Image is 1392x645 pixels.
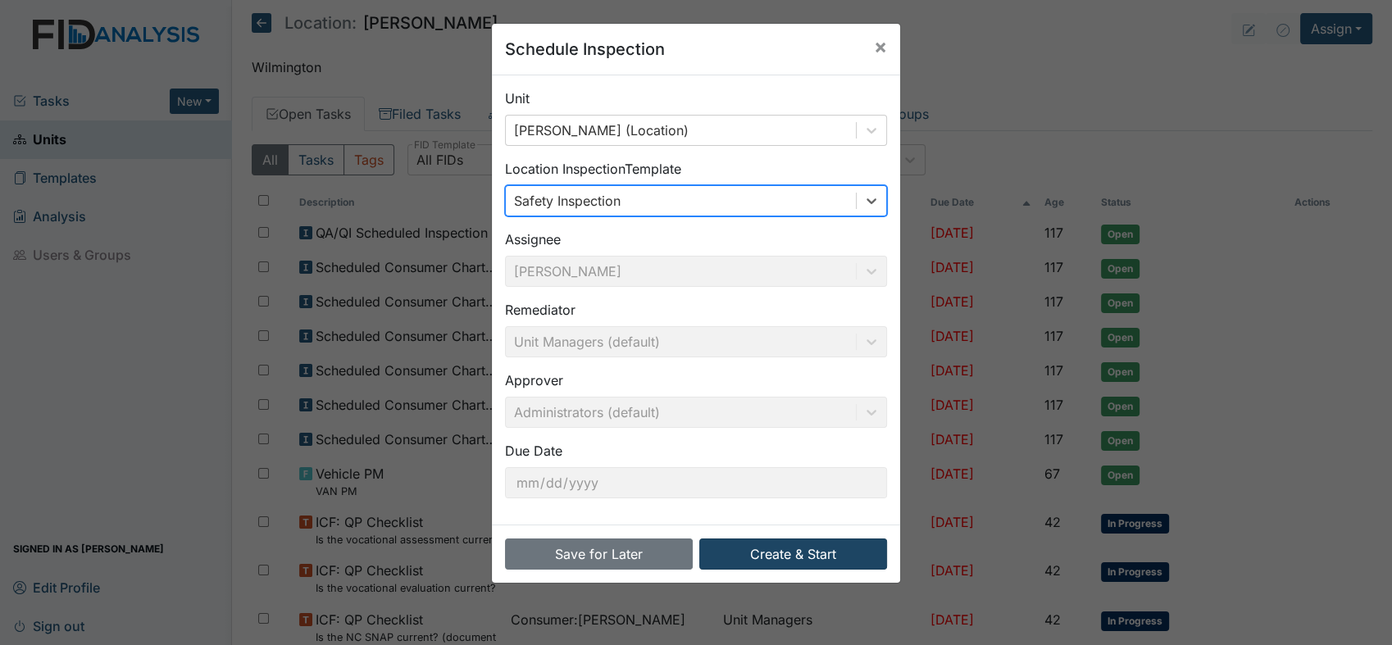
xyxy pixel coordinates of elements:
label: Assignee [505,229,561,249]
span: × [874,34,887,58]
button: Create & Start [699,538,887,570]
h5: Schedule Inspection [505,37,665,61]
label: Approver [505,370,563,390]
label: Remediator [505,300,575,320]
label: Unit [505,89,530,108]
label: Due Date [505,441,562,461]
button: Close [861,24,900,70]
div: Safety Inspection [514,191,621,211]
div: [PERSON_NAME] (Location) [514,120,689,140]
label: Location Inspection Template [505,159,681,179]
button: Save for Later [505,538,693,570]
